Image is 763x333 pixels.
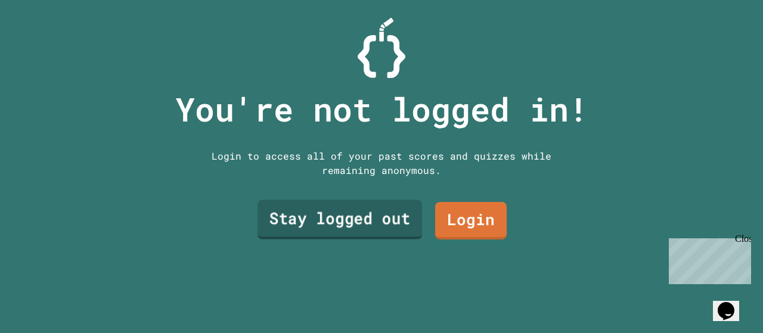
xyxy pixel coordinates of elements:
[713,285,751,321] iframe: chat widget
[5,5,82,76] div: Chat with us now!Close
[203,149,560,178] div: Login to access all of your past scores and quizzes while remaining anonymous.
[664,234,751,284] iframe: chat widget
[258,200,422,239] a: Stay logged out
[175,85,588,134] p: You're not logged in!
[435,202,507,239] a: Login
[358,18,405,78] img: Logo.svg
